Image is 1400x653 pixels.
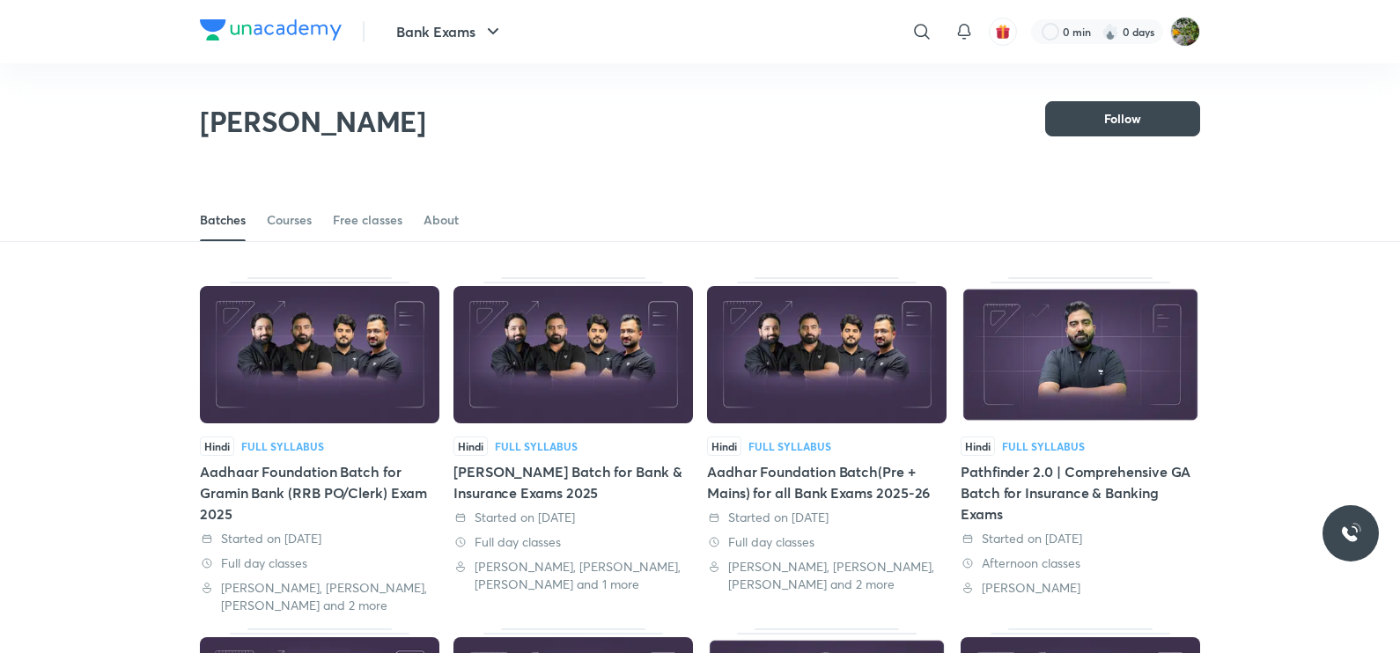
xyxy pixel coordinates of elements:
[424,211,459,229] div: About
[200,530,439,547] div: Started on 8 Sep 2025
[707,277,947,614] div: Aadhar Foundation Batch(Pre + Mains) for all Bank Exams 2025-26
[1045,101,1200,136] button: Follow
[453,509,693,526] div: Started on 27 Aug 2025
[707,533,947,551] div: Full day classes
[200,277,439,614] div: Aadhaar Foundation Batch for Gramin Bank (RRB PO/Clerk) Exam 2025
[200,461,439,525] div: Aadhaar Foundation Batch for Gramin Bank (RRB PO/Clerk) Exam 2025
[200,19,342,40] img: Company Logo
[200,211,246,229] div: Batches
[200,199,246,241] a: Batches
[200,554,439,572] div: Full day classes
[424,199,459,241] a: About
[333,199,402,241] a: Free classes
[453,461,693,503] div: [PERSON_NAME] Batch for Bank & Insurance Exams 2025
[961,579,1200,597] div: Abhijeet Mishra
[707,509,947,526] div: Started on 11 Aug 2025
[961,554,1200,572] div: Afternoon classes
[1170,17,1200,47] img: Sweksha soni
[961,437,995,456] span: Hindi
[453,437,488,456] span: Hindi
[267,199,312,241] a: Courses
[1104,110,1141,128] span: Follow
[707,286,947,423] img: Thumbnail
[495,441,578,451] div: Full Syllabus
[961,277,1200,614] div: Pathfinder 2.0 | Comprehensive GA Batch for Insurance & Banking Exams
[200,579,439,614] div: Dipesh Kumar, Abhijeet Mishra, Vishal Parihar and 2 more
[200,19,342,45] a: Company Logo
[961,530,1200,547] div: Started on 28 Apr 2025
[200,104,426,139] h2: [PERSON_NAME]
[707,558,947,593] div: Abhijeet Mishra, Vishal Parihar, Puneet Kumar Sharma and 2 more
[1340,523,1361,544] img: ttu
[200,286,439,423] img: Thumbnail
[333,211,402,229] div: Free classes
[386,14,514,49] button: Bank Exams
[453,533,693,551] div: Full day classes
[453,277,693,614] div: Nishchay Mains Batch for Bank & Insurance Exams 2025
[707,461,947,503] div: Aadhar Foundation Batch(Pre + Mains) for all Bank Exams 2025-26
[1002,441,1085,451] div: Full Syllabus
[961,461,1200,525] div: Pathfinder 2.0 | Comprehensive GA Batch for Insurance & Banking Exams
[707,437,741,456] span: Hindi
[989,18,1017,46] button: avatar
[1102,23,1119,40] img: streak
[453,558,693,593] div: Abhijeet Mishra, Vishal Parihar, Puneet Kumar Sharma and 1 more
[961,286,1200,423] img: Thumbnail
[748,441,831,451] div: Full Syllabus
[995,24,1011,40] img: avatar
[241,441,324,451] div: Full Syllabus
[453,286,693,423] img: Thumbnail
[200,437,234,456] span: Hindi
[267,211,312,229] div: Courses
